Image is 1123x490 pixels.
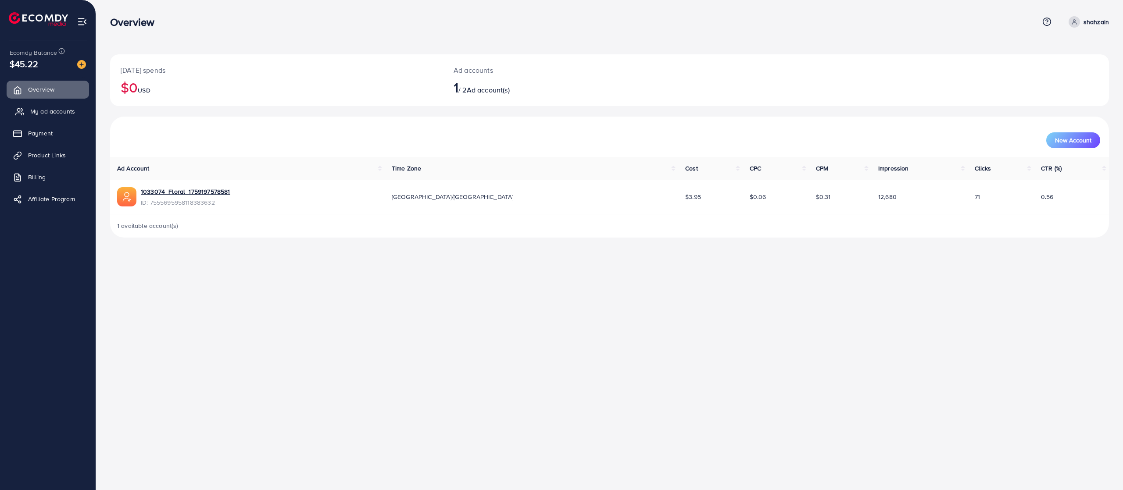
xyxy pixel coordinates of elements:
[1055,137,1091,143] span: New Account
[7,81,89,98] a: Overview
[454,79,682,96] h2: / 2
[392,164,421,173] span: Time Zone
[1041,192,1054,201] span: 0.56
[121,79,433,96] h2: $0
[7,146,89,164] a: Product Links
[117,221,179,230] span: 1 available account(s)
[9,12,68,26] img: logo
[110,16,161,28] h3: Overview
[28,85,54,94] span: Overview
[685,192,701,201] span: $3.95
[28,195,75,203] span: Affiliate Program
[975,164,991,173] span: Clicks
[7,124,89,142] a: Payment
[467,85,510,95] span: Ad account(s)
[1084,17,1109,27] p: shahzain
[121,65,433,75] p: [DATE] spends
[28,129,53,138] span: Payment
[117,164,150,173] span: Ad Account
[117,187,136,206] img: ic-ads-acc.e4c84228.svg
[1041,164,1062,173] span: CTR (%)
[77,60,86,69] img: image
[138,86,150,95] span: USD
[7,103,89,120] a: My ad accounts
[7,190,89,208] a: Affiliate Program
[1065,16,1109,28] a: shahzain
[7,168,89,186] a: Billing
[1046,132,1100,148] button: New Account
[454,77,458,97] span: 1
[975,192,980,201] span: 71
[141,187,230,196] a: 1033074_Floral_1759197578581
[685,164,698,173] span: Cost
[750,192,766,201] span: $0.06
[750,164,761,173] span: CPC
[878,192,897,201] span: 12,680
[141,198,230,207] span: ID: 7555695958118383632
[10,48,57,57] span: Ecomdy Balance
[10,57,38,70] span: $45.22
[30,107,75,116] span: My ad accounts
[28,173,46,181] span: Billing
[816,164,828,173] span: CPM
[77,17,87,27] img: menu
[392,192,514,201] span: [GEOGRAPHIC_DATA]/[GEOGRAPHIC_DATA]
[816,192,831,201] span: $0.31
[878,164,909,173] span: Impression
[28,151,66,160] span: Product Links
[454,65,682,75] p: Ad accounts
